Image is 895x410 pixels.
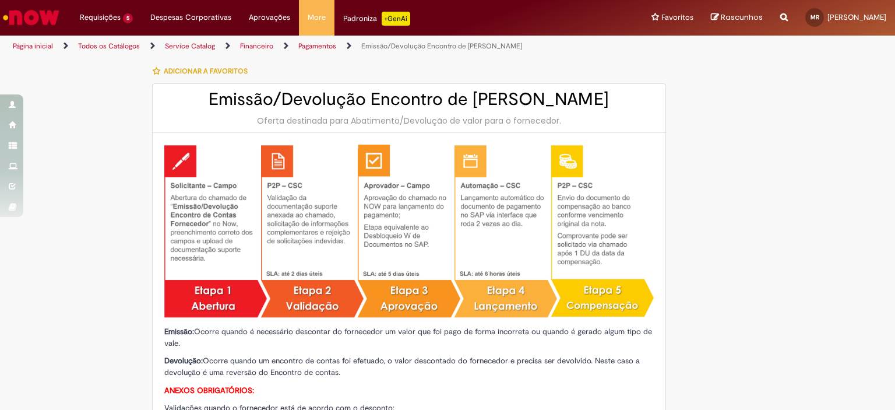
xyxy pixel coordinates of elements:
span: Aprovações [249,12,290,23]
a: Todos os Catálogos [78,41,140,51]
div: Oferta destinada para Abatimento/Devolução de valor para o fornecedor. [164,115,654,127]
span: Rascunhos [721,12,763,23]
span: Requisições [80,12,121,23]
span: [PERSON_NAME] [827,12,886,22]
a: Pagamentos [298,41,336,51]
span: 5 [123,13,133,23]
img: ServiceNow [1,6,61,29]
a: Service Catalog [165,41,215,51]
div: Padroniza [343,12,410,26]
span: Ocorre quando é necessário descontar do fornecedor um valor que foi pago de forma incorreta ou qu... [164,327,652,348]
button: Adicionar a Favoritos [152,59,254,83]
span: Favoritos [661,12,693,23]
p: +GenAi [382,12,410,26]
strong: ANEXOS OBRIGATÓRIOS: [164,386,254,395]
span: Adicionar a Favoritos [164,66,248,76]
a: Financeiro [240,41,273,51]
ul: Trilhas de página [9,36,588,57]
a: Página inicial [13,41,53,51]
strong: Emissão: [164,327,194,337]
h2: Emissão/Devolução Encontro de [PERSON_NAME] [164,90,654,109]
span: Despesas Corporativas [150,12,231,23]
span: Ocorre quando um encontro de contas foi efetuado, o valor descontado do fornecedor e precisa ser ... [164,356,640,377]
strong: Devolução: [164,356,203,366]
span: MR [811,13,819,21]
a: Rascunhos [711,12,763,23]
span: More [308,12,326,23]
a: Emissão/Devolução Encontro de [PERSON_NAME] [361,41,522,51]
